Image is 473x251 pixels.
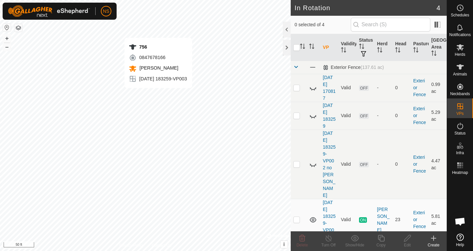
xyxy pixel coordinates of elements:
[377,161,390,168] div: -
[338,102,356,130] td: Valid
[14,24,22,32] button: Map Layers
[359,85,369,91] span: OFF
[3,24,11,31] button: Reset Map
[411,34,429,61] th: Pasture
[449,33,471,37] span: Notifications
[281,241,288,248] button: i
[377,112,390,119] div: -
[377,48,382,53] p-sorticon: Activate to sort
[413,155,426,174] a: Exterior Fence
[429,74,447,102] td: 0.99 ac
[429,34,447,61] th: [GEOGRAPHIC_DATA] Area
[437,3,440,13] span: 4
[420,242,447,248] div: Create
[356,34,374,61] th: Status
[454,131,465,135] span: Status
[309,45,314,50] p-sorticon: Activate to sort
[393,130,411,199] td: 0
[295,4,437,12] h2: In Rotation
[413,78,426,97] a: Exterior Fence
[377,84,390,91] div: -
[342,242,368,248] div: Show/Hide
[455,52,465,56] span: Herds
[413,210,426,229] a: Exterior Fence
[338,130,356,199] td: Valid
[450,92,470,96] span: Neckbands
[338,74,356,102] td: Valid
[283,241,285,247] span: i
[413,106,426,125] a: Exterior Fence
[393,102,411,130] td: 0
[431,52,437,57] p-sorticon: Activate to sort
[429,102,447,130] td: 5.29 ac
[456,112,463,115] span: VPs
[394,242,420,248] div: Edit
[395,48,400,53] p-sorticon: Activate to sort
[323,103,336,129] a: [DATE] 183259
[374,34,393,61] th: Herd
[338,34,356,61] th: Validity
[429,130,447,199] td: 4.47 ac
[119,242,144,248] a: Privacy Policy
[129,75,187,83] div: [DATE] 183259-VP003
[341,48,346,53] p-sorticon: Activate to sort
[3,34,11,42] button: +
[359,217,367,223] span: ON
[456,243,464,247] span: Help
[413,48,418,53] p-sorticon: Activate to sort
[297,243,308,247] span: Delete
[447,231,473,249] a: Help
[359,162,369,167] span: OFF
[393,74,411,102] td: 0
[453,72,467,76] span: Animals
[152,242,171,248] a: Contact Us
[323,131,336,198] a: [DATE] 183259-VP002 no [PERSON_NAME]
[393,34,411,61] th: Head
[8,5,90,17] img: Gallagher Logo
[300,45,305,50] p-sorticon: Activate to sort
[315,242,342,248] div: Turn Off
[138,65,178,71] span: [PERSON_NAME]
[359,45,364,50] p-sorticon: Activate to sort
[320,34,338,61] th: VP
[129,53,187,61] div: 0847678166
[323,200,336,240] a: [DATE] 183259-VP003
[368,242,394,248] div: Copy
[456,151,464,155] span: Infra
[3,43,11,51] button: –
[295,21,351,28] span: 0 selected of 4
[323,75,336,101] a: [DATE] 170817
[393,199,411,241] td: 23
[103,8,109,15] span: NS
[451,13,469,17] span: Schedules
[359,113,369,119] span: OFF
[450,212,470,231] div: Open chat
[351,18,430,31] input: Search (S)
[429,199,447,241] td: 5.81 ac
[323,65,384,70] div: Exterior Fence
[452,171,468,175] span: Heatmap
[129,43,187,51] div: 756
[338,199,356,241] td: Valid
[377,206,390,234] div: [PERSON_NAME]
[361,65,384,70] span: (137.61 ac)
